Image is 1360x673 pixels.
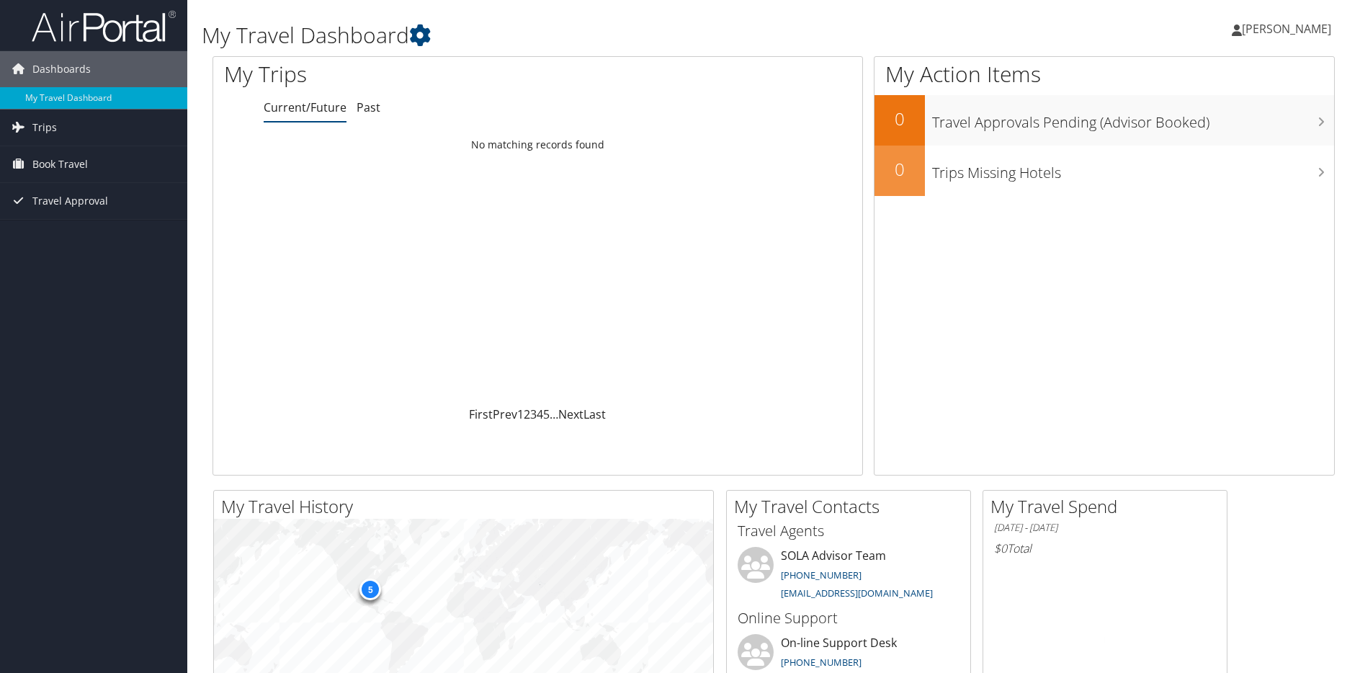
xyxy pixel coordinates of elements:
a: Last [583,406,606,422]
h2: My Travel History [221,494,713,519]
span: $0 [994,540,1007,556]
h6: [DATE] - [DATE] [994,521,1216,535]
a: 0Travel Approvals Pending (Advisor Booked) [874,95,1334,146]
a: 4 [537,406,543,422]
a: First [469,406,493,422]
h2: My Travel Spend [990,494,1227,519]
a: [EMAIL_ADDRESS][DOMAIN_NAME] [781,587,933,600]
a: 5 [543,406,550,422]
h2: My Travel Contacts [734,494,970,519]
a: 0Trips Missing Hotels [874,146,1334,196]
h2: 0 [874,157,925,182]
h3: Trips Missing Hotels [932,156,1334,183]
h1: My Action Items [874,59,1334,89]
span: [PERSON_NAME] [1242,21,1331,37]
a: Current/Future [264,99,346,115]
span: … [550,406,558,422]
h1: My Trips [224,59,581,89]
a: Past [357,99,380,115]
h3: Online Support [738,608,959,628]
a: 2 [524,406,530,422]
h6: Total [994,540,1216,556]
a: Prev [493,406,517,422]
a: [PHONE_NUMBER] [781,569,862,581]
h1: My Travel Dashboard [202,20,965,50]
h2: 0 [874,107,925,131]
span: Dashboards [32,51,91,87]
td: No matching records found [213,132,862,158]
a: 3 [530,406,537,422]
h3: Travel Approvals Pending (Advisor Booked) [932,105,1334,133]
span: Book Travel [32,146,88,182]
a: Next [558,406,583,422]
h3: Travel Agents [738,521,959,541]
div: 5 [359,579,381,600]
a: 1 [517,406,524,422]
a: [PERSON_NAME] [1232,7,1346,50]
span: Travel Approval [32,183,108,219]
a: [PHONE_NUMBER] [781,656,862,669]
img: airportal-logo.png [32,9,176,43]
li: SOLA Advisor Team [730,547,967,606]
span: Trips [32,110,57,146]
